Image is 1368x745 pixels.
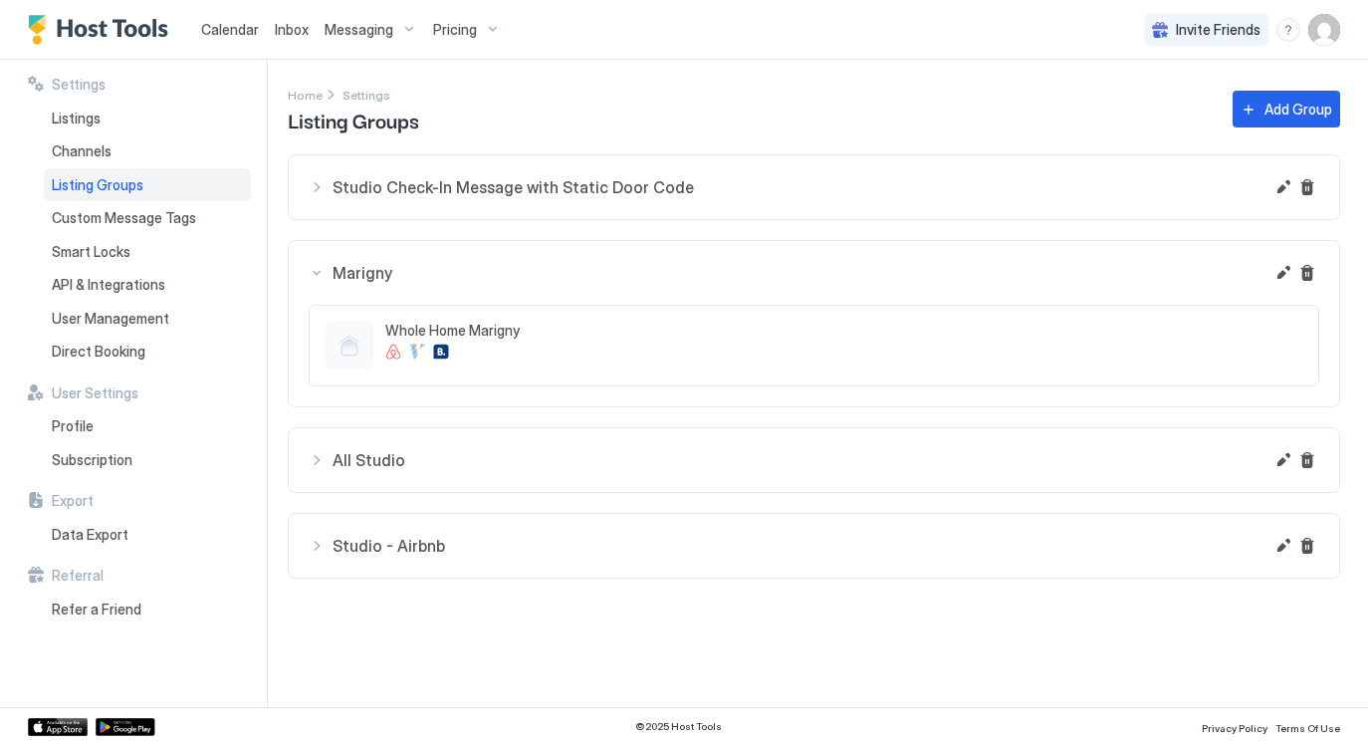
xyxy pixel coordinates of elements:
[52,567,104,585] span: Referral
[1271,261,1295,285] button: Edit
[325,21,393,39] span: Messaging
[1276,18,1300,42] div: menu
[44,268,251,302] a: API & Integrations
[1233,91,1340,127] button: Add Group
[1295,534,1319,558] button: Delete
[52,601,141,619] span: Refer a Friend
[342,84,390,105] div: Breadcrumb
[52,492,94,510] span: Export
[288,84,323,105] div: Breadcrumb
[288,105,419,134] span: Listing Groups
[289,514,1339,578] button: Studio - AirbnbEditDelete
[333,536,1263,556] span: Studio - Airbnb
[1202,716,1267,737] a: Privacy Policy
[44,518,251,552] a: Data Export
[52,526,128,544] span: Data Export
[433,21,477,39] span: Pricing
[44,201,251,235] a: Custom Message Tags
[635,720,722,733] span: © 2025 Host Tools
[1176,21,1260,39] span: Invite Friends
[342,88,390,103] span: Settings
[1202,722,1267,734] span: Privacy Policy
[385,322,1302,340] span: Whole Home Marigny
[52,142,112,160] span: Channels
[52,209,196,227] span: Custom Message Tags
[52,310,169,328] span: User Management
[52,243,130,261] span: Smart Locks
[52,384,138,402] span: User Settings
[28,718,88,736] a: App Store
[52,451,132,469] span: Subscription
[275,21,309,38] span: Inbox
[288,88,323,103] span: Home
[201,19,259,40] a: Calendar
[1271,448,1295,472] button: Edit
[44,168,251,202] a: Listing Groups
[52,176,143,194] span: Listing Groups
[333,450,1263,470] span: All Studio
[1271,175,1295,199] button: Edit
[333,177,1263,197] span: Studio Check-In Message with Static Door Code
[52,343,145,361] span: Direct Booking
[44,409,251,443] a: Profile
[1295,175,1319,199] button: Delete
[96,718,155,736] a: Google Play Store
[201,21,259,38] span: Calendar
[28,15,177,45] a: Host Tools Logo
[44,102,251,135] a: Listings
[44,134,251,168] a: Channels
[275,19,309,40] a: Inbox
[44,302,251,336] a: User Management
[44,593,251,626] a: Refer a Friend
[1271,534,1295,558] button: Edit
[1295,261,1319,285] button: Delete
[44,235,251,269] a: Smart Locks
[1295,448,1319,472] button: Delete
[333,263,1263,283] span: Marigny
[44,443,251,477] a: Subscription
[288,84,323,105] a: Home
[1264,99,1332,120] div: Add Group
[20,677,68,725] iframe: Intercom live chat
[289,241,1339,305] button: MarignyEditDelete
[44,335,251,369] a: Direct Booking
[289,305,1339,406] section: Studio Check-In Message with Static Door CodeEditDelete
[52,417,94,435] span: Profile
[1308,14,1340,46] div: User profile
[52,110,101,127] span: Listings
[52,276,165,294] span: API & Integrations
[1275,716,1340,737] a: Terms Of Use
[289,428,1339,492] button: All StudioEditDelete
[1275,722,1340,734] span: Terms Of Use
[289,155,1339,219] button: Studio Check-In Message with Static Door CodeEditDelete
[52,76,106,94] span: Settings
[342,84,390,105] a: Settings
